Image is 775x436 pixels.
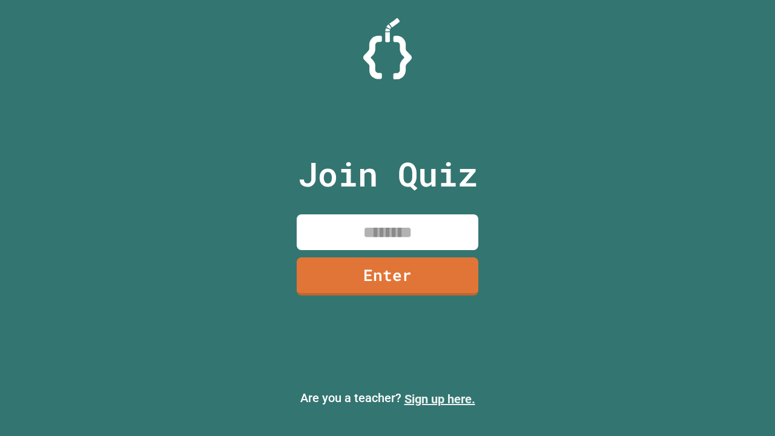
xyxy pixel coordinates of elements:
a: Sign up here. [404,392,475,406]
a: Enter [297,257,478,296]
img: Logo.svg [363,18,412,79]
p: Join Quiz [298,149,478,199]
iframe: chat widget [674,335,763,386]
p: Are you a teacher? [10,389,765,408]
iframe: chat widget [724,388,763,424]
